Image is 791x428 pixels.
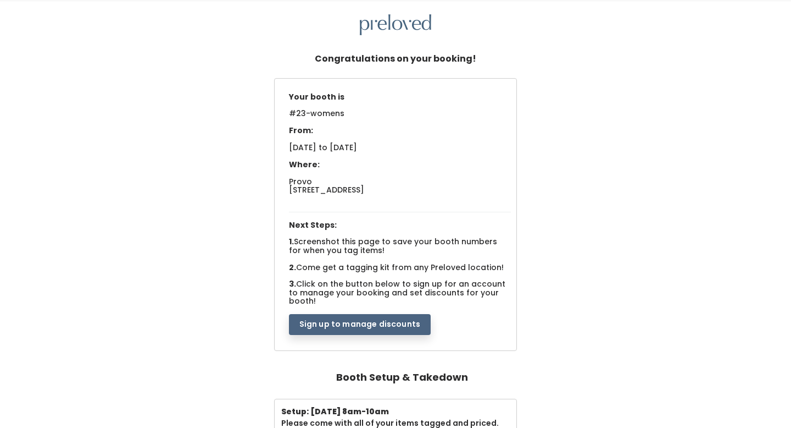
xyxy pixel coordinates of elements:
[289,176,364,195] span: Provo [STREET_ADDRESS]
[289,236,497,255] span: Screenshot this page to save your booth numbers for when you tag items!
[289,159,320,170] span: Where:
[315,48,476,69] h5: Congratulations on your booking!
[283,87,517,335] div: 1. 2. 3.
[289,278,505,306] span: Click on the button below to sign up for an account to manage your booking and set discounts for ...
[281,406,389,417] b: Setup: [DATE] 8am-10am
[289,91,344,102] span: Your booth is
[289,319,431,330] a: Sign up to manage discounts
[289,314,431,335] button: Sign up to manage discounts
[289,142,357,153] span: [DATE] to [DATE]
[289,125,313,136] span: From:
[289,108,344,125] span: #23-womens
[336,366,468,388] h4: Booth Setup & Takedown
[296,262,504,273] span: Come get a tagging kit from any Preloved location!
[360,14,431,36] img: preloved logo
[289,220,337,231] span: Next Steps:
